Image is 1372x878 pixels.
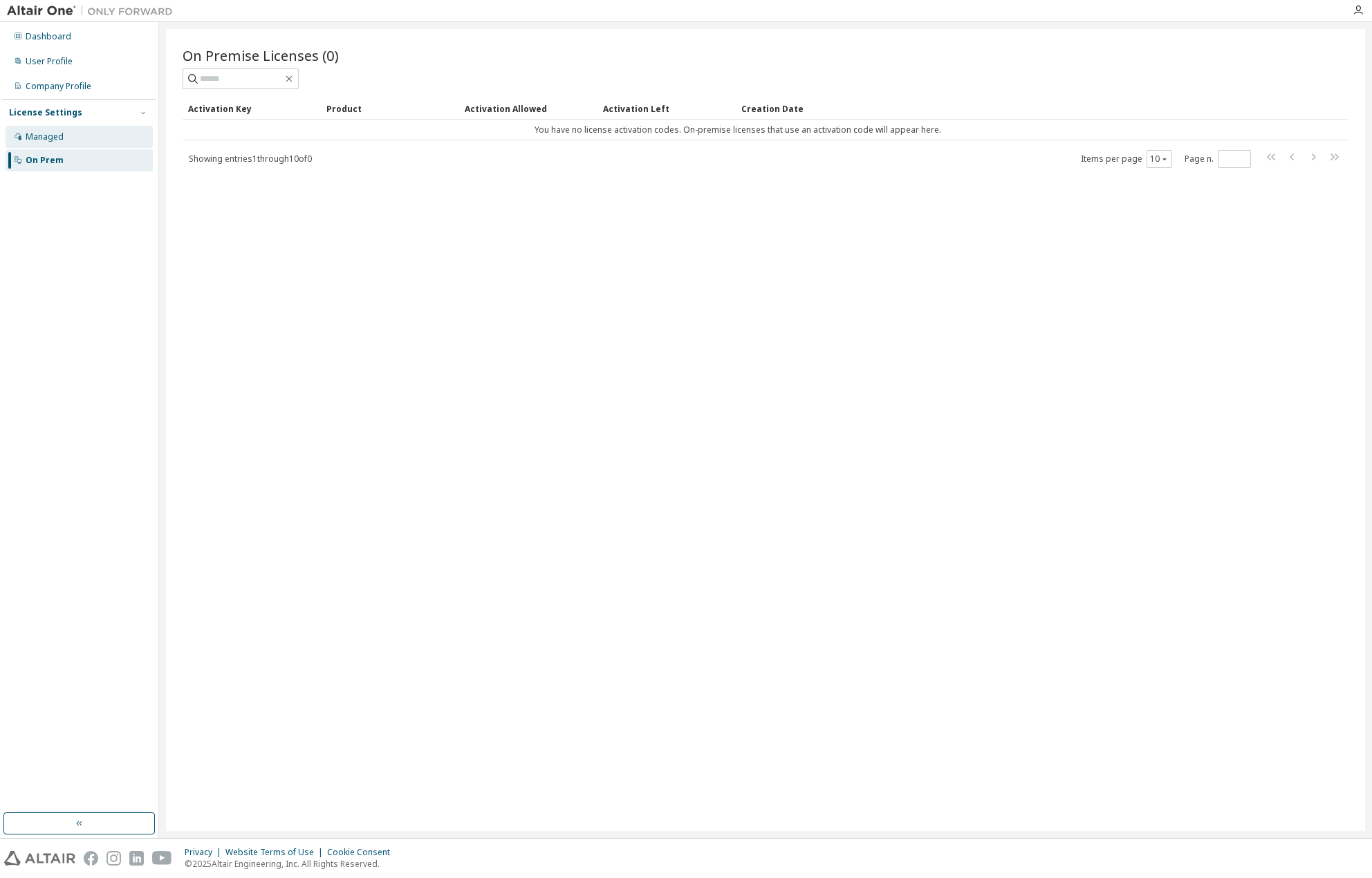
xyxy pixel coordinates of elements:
img: linkedin.svg [129,851,144,866]
div: Cookie Consent [327,847,398,858]
img: youtube.svg [152,851,172,866]
td: You have no license activation codes. On-premise licenses that use an activation code will appear... [183,120,1293,140]
button: 10 [1150,153,1169,165]
img: Altair One [7,4,180,18]
div: License Settings [9,107,82,118]
div: Privacy [185,847,225,858]
div: User Profile [26,56,73,67]
span: On Premise Licenses (0) [183,46,339,65]
img: altair_logo.svg [4,851,75,866]
img: instagram.svg [106,851,121,866]
img: facebook.svg [84,851,98,866]
div: Dashboard [26,31,71,42]
div: Creation Date [741,97,1288,120]
div: Website Terms of Use [225,847,327,858]
div: Product [326,97,454,120]
span: Showing entries 1 through 10 of 0 [189,153,312,165]
div: Activation Allowed [465,97,592,120]
p: © 2025 Altair Engineering, Inc. All Rights Reserved. [185,858,398,870]
div: On Prem [26,155,64,166]
div: Activation Left [603,97,730,120]
span: Items per page [1081,150,1172,168]
div: Activation Key [188,97,315,120]
div: Managed [26,131,64,142]
span: Page n. [1185,150,1251,168]
div: Company Profile [26,81,91,92]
